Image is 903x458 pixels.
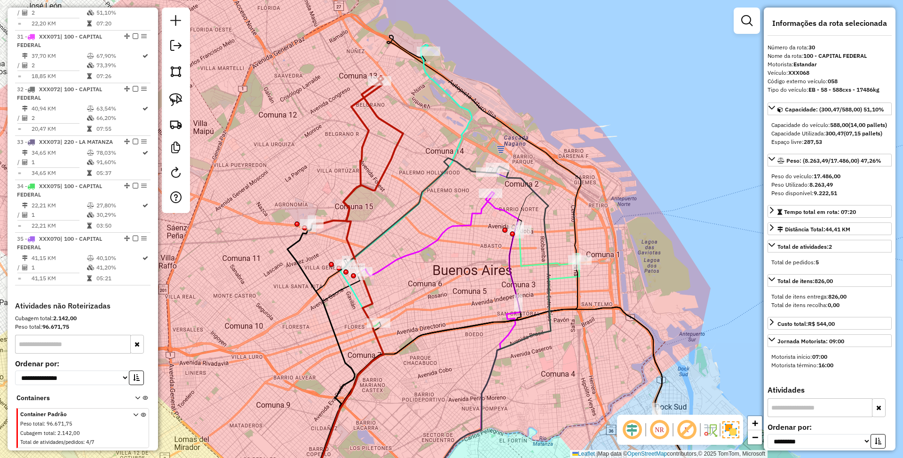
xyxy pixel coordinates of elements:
div: Jornada Motorista: 09:00 [768,349,892,373]
div: Motorista início: [771,353,888,361]
strong: (07,15 pallets) [844,130,882,137]
span: XXX072 [39,86,60,93]
span: 96.671,75 [47,420,72,427]
td: 41,15 KM [31,274,87,283]
span: XXX075 [39,182,60,190]
span: Peso do veículo: [771,173,840,180]
span: Total de atividades: [777,243,832,250]
em: Finalizar rota [133,183,138,189]
div: Tipo do veículo: [768,86,892,94]
span: | 100 - CAPITAL FEDERAL [17,235,102,251]
div: Capacidade do veículo: [771,121,888,129]
td: = [17,124,22,134]
em: Finalizar rota [133,86,138,92]
i: Total de Atividades [22,212,28,218]
span: Peso: (8.263,49/17.486,00) 47,26% [786,157,881,164]
td: / [17,210,22,220]
i: Distância Total [22,53,28,59]
div: Total de atividades:2 [768,254,892,270]
span: 44,41 KM [825,226,850,233]
img: Selecionar atividades - polígono [169,65,182,78]
img: Fluxo de ruas [703,422,718,437]
img: Exibir/Ocultar setores [722,421,739,438]
span: Peso total [20,420,44,427]
h4: Atividades não Roteirizadas [15,301,150,310]
label: Ordenar por: [768,421,892,433]
strong: (14,00 pallets) [848,121,887,128]
i: Distância Total [22,203,28,208]
i: Rota otimizada [143,53,148,59]
i: Rota otimizada [143,106,148,111]
div: Motorista término: [771,361,888,370]
td: / [17,8,22,17]
a: Exportar sessão [166,36,185,57]
td: 63,54% [96,104,142,113]
i: Rota otimizada [143,203,148,208]
em: Opções [141,86,147,92]
div: Espaço livre: [771,138,888,146]
a: Criar rota [166,114,186,134]
strong: R$ 544,00 [808,320,835,327]
a: Zoom in [748,416,762,430]
td: 03:50 [96,221,142,230]
strong: 30 [808,44,815,51]
span: 32 - [17,86,102,101]
a: Leaflet [572,450,595,457]
strong: 826,00 [815,277,833,284]
span: Cubagem total [20,430,55,436]
i: % de utilização do peso [87,150,94,156]
div: Veículo: [768,69,892,77]
strong: Estandar [793,61,817,68]
a: Tempo total em rota: 07:20 [768,205,892,218]
td: 18,85 KM [31,71,87,81]
td: 78,03% [96,148,142,158]
div: Total de pedidos: [771,258,888,267]
td: 30,29% [96,210,142,220]
span: XXX073 [39,138,60,145]
div: Distância Total: [777,225,850,234]
strong: 588,00 [830,121,848,128]
div: Peso Utilizado: [771,181,888,189]
td: 41,15 KM [31,253,87,263]
td: / [17,158,22,167]
td: 07:26 [96,71,142,81]
div: Jornada Motorista: 09:00 [777,337,844,346]
td: 2 [31,8,87,17]
i: Tempo total em rota [87,276,92,281]
span: : [44,420,45,427]
td: 34,65 KM [31,148,87,158]
a: Custo total:R$ 544,00 [768,317,892,330]
div: Map data © contributors,© 2025 TomTom, Microsoft [570,450,768,458]
div: Total de itens: [777,277,833,285]
div: Total de itens:826,00 [768,289,892,313]
div: Nome da rota: [768,52,892,60]
strong: 826,00 [828,293,847,300]
h4: Informações da rota selecionada [768,19,892,28]
i: Rota otimizada [143,150,148,156]
span: 34 - [17,182,102,198]
span: Capacidade: (300,47/588,00) 51,10% [785,106,884,113]
a: Jornada Motorista: 09:00 [768,334,892,347]
td: 41,20% [96,263,142,272]
span: Total de atividades/pedidos [20,439,83,445]
strong: 058 [828,78,838,85]
i: Tempo total em rota [87,126,92,132]
i: % de utilização do peso [87,106,94,111]
div: Total de itens entrega: [771,292,888,301]
td: 91,60% [96,158,142,167]
div: Código externo veículo: [768,77,892,86]
i: Tempo total em rota [87,21,92,26]
strong: 300,47 [825,130,844,137]
strong: 5 [816,259,819,266]
td: 37,70 KM [31,51,87,61]
em: Alterar sequência das rotas [124,183,130,189]
img: Selecionar atividades - laço [169,93,182,106]
label: Ordenar por: [15,358,150,369]
i: % de utilização da cubagem [87,159,94,165]
span: + [752,417,758,429]
span: XXX071 [39,33,60,40]
div: Peso total: [15,323,150,331]
td: 73,39% [96,61,142,70]
div: Capacidade Utilizada: [771,129,888,138]
i: % de utilização da cubagem [87,115,94,121]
